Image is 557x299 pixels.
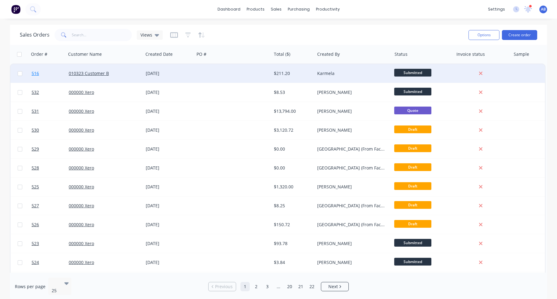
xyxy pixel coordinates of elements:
a: Page 2 [252,282,261,291]
a: 531 [32,102,69,121]
span: AB [541,7,546,12]
a: 530 [32,121,69,139]
div: $13,794.00 [274,108,310,114]
div: $1,320.00 [274,184,310,190]
div: $211.20 [274,70,310,77]
a: 000000 Xero [69,89,94,95]
button: Options [468,30,499,40]
a: 525 [32,178,69,196]
input: Search... [72,29,132,41]
a: 000000 Xero [69,222,94,227]
div: $0.00 [274,165,310,171]
a: 529 [32,140,69,158]
span: Draft [394,182,431,190]
h1: Sales Orders [20,32,50,38]
a: 000000 Xero [69,240,94,246]
div: [PERSON_NAME] [317,108,386,114]
span: Previous [215,284,233,290]
span: Quote [394,107,431,114]
a: Next page [321,284,348,290]
a: Previous page [209,284,236,290]
div: sales [268,5,285,14]
a: Page 21 [296,282,305,291]
span: Submitted [394,69,431,77]
div: [DATE] [146,259,192,266]
a: Page 3 [263,282,272,291]
span: 527 [32,203,39,209]
a: 000000 Xero [69,165,94,171]
span: 523 [32,240,39,247]
div: Customer Name [68,51,102,57]
div: $150.72 [274,222,310,228]
div: [DATE] [146,70,192,77]
span: Draft [394,220,431,228]
div: [GEOGRAPHIC_DATA] (From Factory) Loteria [317,203,386,209]
a: 000000 Xero [69,146,94,152]
div: [DATE] [146,184,192,190]
div: $93.78 [274,240,310,247]
span: Next [328,284,338,290]
a: 516 [32,64,69,83]
span: 532 [32,89,39,95]
span: Submitted [394,239,431,247]
a: Page 1 is your current page [240,282,250,291]
span: 525 [32,184,39,190]
div: Karmela [317,70,386,77]
a: 524 [32,253,69,272]
span: 516 [32,70,39,77]
a: 528 [32,159,69,177]
div: [PERSON_NAME] [317,259,386,266]
img: Factory [11,5,20,14]
div: productivity [313,5,343,14]
a: Jump forward [274,282,283,291]
a: 000000 Xero [69,203,94,209]
div: settings [485,5,508,14]
span: 529 [32,146,39,152]
div: $3,120.72 [274,127,310,133]
span: Draft [394,125,431,133]
a: 000000 Xero [69,184,94,190]
a: Page 20 [285,282,294,291]
a: dashboard [214,5,244,14]
div: $8.53 [274,89,310,95]
div: [DATE] [146,165,192,171]
div: Sample [514,51,529,57]
a: 010323 Customer B [69,70,109,76]
div: [DATE] [146,89,192,95]
span: 528 [32,165,39,171]
span: Draft [394,201,431,209]
button: Create order [502,30,537,40]
a: 522 [32,272,69,291]
div: purchasing [285,5,313,14]
span: Draft [394,163,431,171]
div: [DATE] [146,127,192,133]
div: Created By [317,51,340,57]
span: 530 [32,127,39,133]
span: Draft [394,144,431,152]
div: [GEOGRAPHIC_DATA] (From Factory) Loteria [317,222,386,228]
div: [DATE] [146,146,192,152]
span: Submitted [394,88,431,95]
div: Total ($) [274,51,290,57]
div: [DATE] [146,203,192,209]
div: Order # [31,51,47,57]
span: Views [140,32,152,38]
div: [DATE] [146,222,192,228]
div: [PERSON_NAME] [317,89,386,95]
div: [DATE] [146,240,192,247]
a: 532 [32,83,69,102]
div: 25 [52,288,59,294]
div: Status [395,51,408,57]
ul: Pagination [206,282,351,291]
div: $0.00 [274,146,310,152]
div: [PERSON_NAME] [317,240,386,247]
div: $8.25 [274,203,310,209]
a: 527 [32,196,69,215]
a: 000000 Xero [69,127,94,133]
div: [PERSON_NAME] [317,184,386,190]
span: Submitted [394,258,431,266]
div: PO # [196,51,206,57]
div: Invoice status [456,51,485,57]
div: [GEOGRAPHIC_DATA] (From Factory) Loteria [317,165,386,171]
span: Rows per page [15,284,45,290]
